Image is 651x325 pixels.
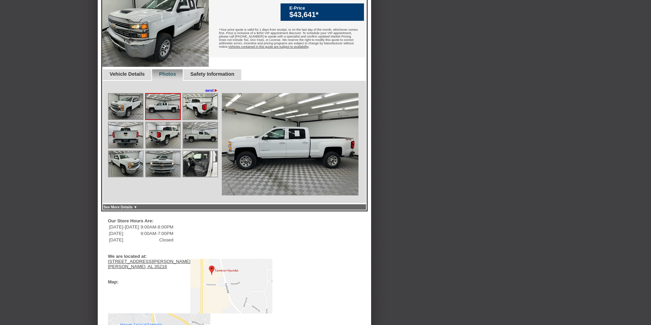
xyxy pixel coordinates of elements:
[146,122,180,148] img: Image.aspx
[108,254,269,259] div: We are located at:
[183,122,217,148] img: Image.aspx
[146,94,180,119] img: Image.aspx
[289,11,361,19] div: $43,641*
[228,45,308,48] u: Vehicles contained in this quote are subject to availability
[209,23,366,55] div: *Your price quote is valid for 1 days from receipt, or on the last day of the month, whichever co...
[140,231,174,236] td: 9:00AM-7:00PM
[190,259,272,313] img: Map to Tameron Hyundai
[109,237,139,243] td: [DATE]
[205,88,218,93] a: next►
[190,71,234,77] a: Safety Information
[108,259,190,269] a: [STREET_ADDRESS][PERSON_NAME][PERSON_NAME], AL 35216
[183,151,217,177] img: Image.aspx
[140,237,174,243] td: Closed
[109,122,143,148] img: Image.aspx
[109,231,139,236] td: [DATE]
[108,218,269,223] div: Our Store Hours Are:
[159,71,176,77] a: Photos
[214,88,218,93] span: ►
[104,205,137,209] a: See More Details ▼
[109,94,143,119] img: Image.aspx
[146,151,180,177] img: Image.aspx
[108,279,119,284] div: Map:
[222,93,358,195] img: Image.aspx
[183,94,217,119] img: Image.aspx
[109,224,139,230] td: [DATE]-[DATE]
[289,5,361,11] div: E-Price
[140,224,174,230] td: 9:00AM-8:00PM
[110,71,145,77] a: Vehicle Details
[109,151,143,177] img: Image.aspx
